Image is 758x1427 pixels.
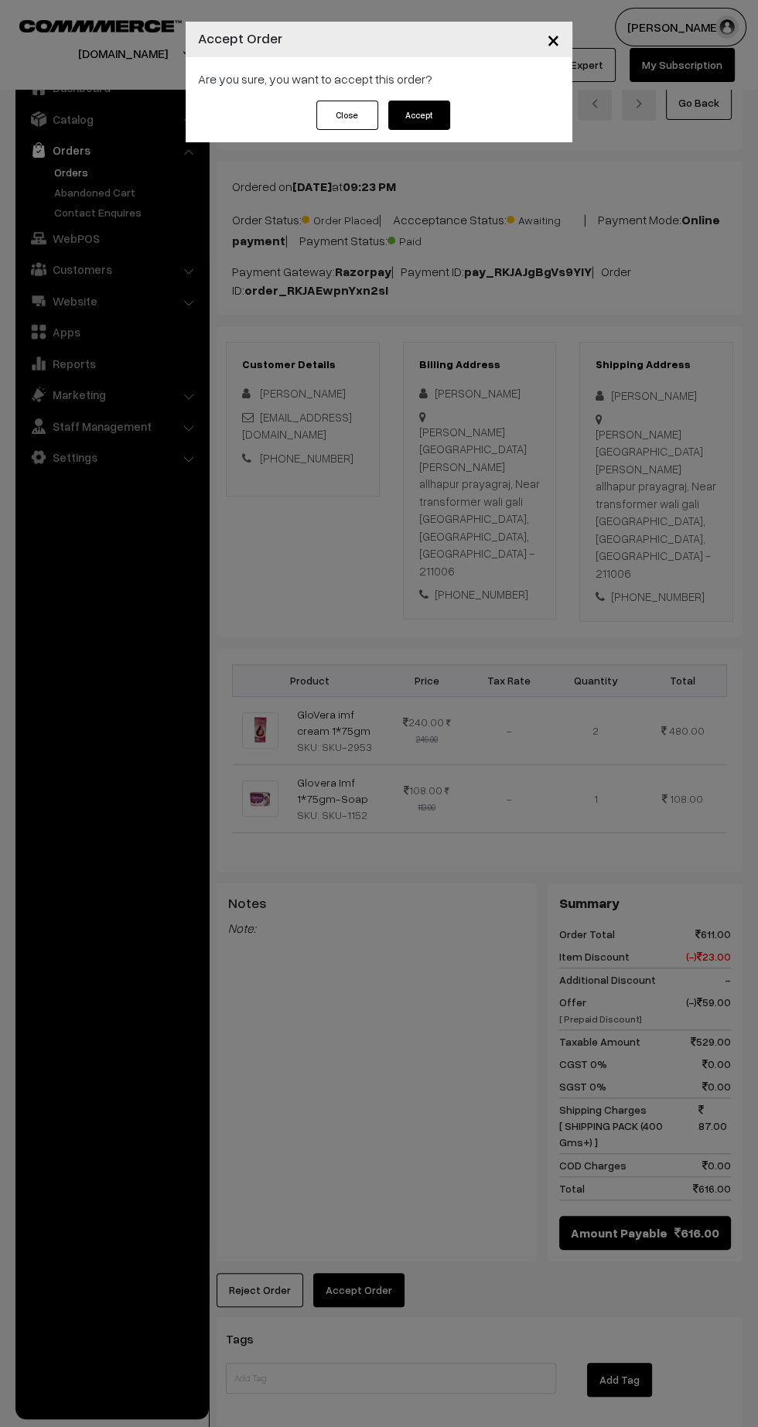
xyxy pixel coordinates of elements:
button: Close [316,101,378,130]
button: Accept [388,101,450,130]
h4: Accept Order [198,28,282,49]
button: Close [534,15,572,63]
div: Are you sure, you want to accept this order? [186,57,572,101]
span: × [547,25,560,53]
